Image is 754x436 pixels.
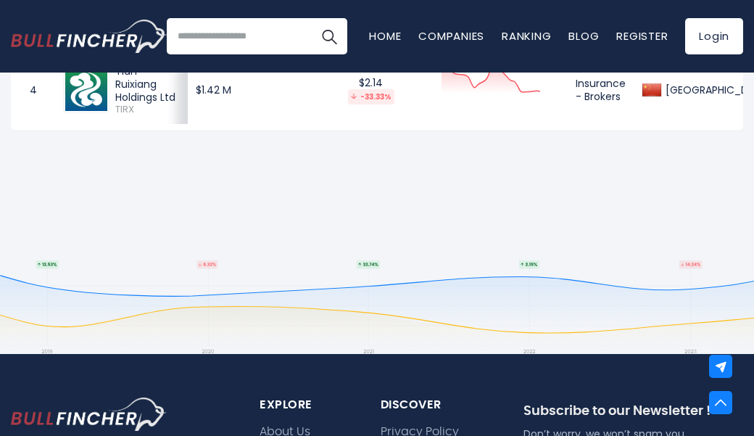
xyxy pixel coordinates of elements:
[418,28,484,44] a: Companies
[685,18,743,54] a: Login
[568,28,599,44] a: Blog
[65,69,107,111] img: TIRX.png
[523,403,743,427] div: Subscribe to our Newsletter !
[502,28,551,44] a: Ranking
[11,20,167,53] a: Go to homepage
[115,104,180,116] span: TIRX
[311,18,347,54] button: Search
[260,398,358,413] div: explore
[381,398,502,413] div: Discover
[568,56,634,124] td: Insurance - Brokers
[616,28,668,44] a: Register
[369,28,401,44] a: Home
[188,56,310,124] td: $1.42 M
[348,89,394,104] div: -33.33%
[11,398,167,431] img: footer logo
[11,56,55,124] td: 4
[318,76,424,104] div: $2.14
[11,20,167,53] img: Bullfincher logo
[115,65,180,104] div: Tian Ruixiang Holdings Ltd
